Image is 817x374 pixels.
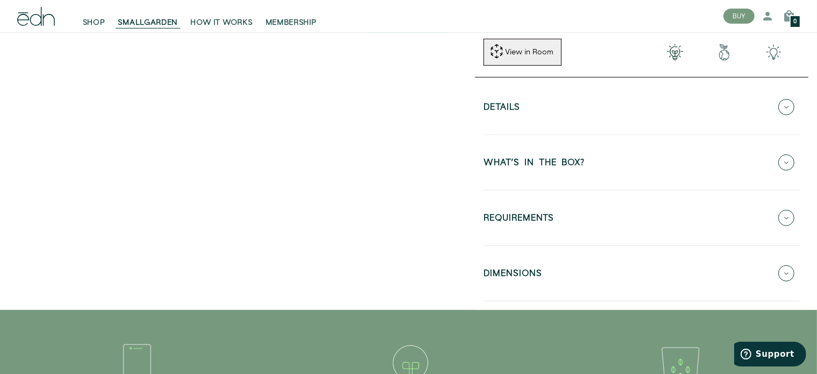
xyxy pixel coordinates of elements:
a: SMALLGARDEN [112,4,184,28]
h5: Details [484,103,520,115]
img: edn-smallgarden-tech.png [749,44,799,60]
h5: WHAT'S IN THE BOX? [484,158,585,171]
button: Details [484,88,800,126]
button: View in Room [484,39,562,66]
img: 001-light-bulb.png [650,44,700,60]
span: 0 [794,19,797,25]
img: green-earth.png [700,44,749,60]
h5: DIMENSIONS [484,269,542,281]
button: BUY [723,9,755,24]
span: MEMBERSHIP [266,17,317,28]
button: WHAT'S IN THE BOX? [484,144,800,181]
a: MEMBERSHIP [259,4,323,28]
span: SHOP [83,17,105,28]
button: DIMENSIONS [484,255,800,292]
a: SHOP [76,4,112,28]
iframe: Opens a widget where you can find more information [734,342,806,369]
div: View in Room [504,47,555,58]
a: HOW IT WORKS [184,4,259,28]
span: HOW IT WORKS [190,17,252,28]
span: SMALLGARDEN [118,17,178,28]
button: REQUIREMENTS [484,199,800,237]
h5: REQUIREMENTS [484,214,554,226]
